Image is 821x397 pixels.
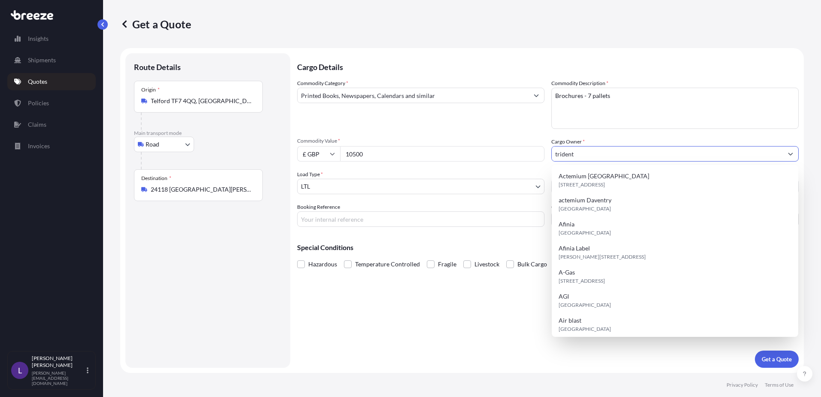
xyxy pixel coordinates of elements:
[529,88,544,103] button: Show suggestions
[297,79,348,88] label: Commodity Category
[134,130,282,137] p: Main transport mode
[32,355,85,369] p: [PERSON_NAME] [PERSON_NAME]
[298,88,529,103] input: Select a commodity type
[28,120,46,129] p: Claims
[559,325,611,333] span: [GEOGRAPHIC_DATA]
[559,301,611,309] span: [GEOGRAPHIC_DATA]
[297,170,323,179] span: Load Type
[297,211,544,227] input: Your internal reference
[18,366,22,375] span: L
[559,172,649,180] span: Actemium [GEOGRAPHIC_DATA]
[151,97,252,105] input: Origin
[308,258,337,271] span: Hazardous
[28,56,56,64] p: Shipments
[559,316,581,325] span: Air blast
[559,292,569,301] span: AGI
[559,220,575,229] span: Afinia
[559,244,590,253] span: Afinia Label
[355,258,420,271] span: Temperature Controlled
[146,140,159,149] span: Road
[28,99,49,107] p: Policies
[297,244,799,251] p: Special Conditions
[517,258,547,271] span: Bulk Cargo
[559,268,575,277] span: A-Gas
[551,137,585,146] label: Cargo Owner
[340,146,544,162] input: Type amount
[474,258,499,271] span: Livestock
[28,142,50,150] p: Invoices
[301,182,310,191] span: LTL
[551,79,608,88] label: Commodity Description
[134,62,181,72] p: Route Details
[28,77,47,86] p: Quotes
[134,137,194,152] button: Select transport
[297,53,799,79] p: Cargo Details
[438,258,456,271] span: Fragile
[32,370,85,386] p: [PERSON_NAME][EMAIL_ADDRESS][DOMAIN_NAME]
[551,203,582,211] label: Carrier Name
[765,382,794,388] p: Terms of Use
[559,205,611,213] span: [GEOGRAPHIC_DATA]
[552,146,783,162] input: Full name
[727,382,758,388] p: Privacy Policy
[559,196,611,205] span: actemium Daventry
[141,86,160,93] div: Origin
[28,34,49,43] p: Insights
[151,185,252,194] input: Destination
[551,211,799,227] input: Enter name
[559,253,646,261] span: [PERSON_NAME][STREET_ADDRESS]
[297,203,340,211] label: Booking Reference
[120,17,191,31] p: Get a Quote
[559,229,611,237] span: [GEOGRAPHIC_DATA]
[551,170,799,177] span: Freight Cost
[297,137,544,144] span: Commodity Value
[783,146,798,162] button: Show suggestions
[141,175,171,182] div: Destination
[559,277,605,285] span: [STREET_ADDRESS]
[551,88,799,129] textarea: Brochures - 5 pallets
[762,355,792,363] p: Get a Quote
[559,180,605,189] span: [STREET_ADDRESS]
